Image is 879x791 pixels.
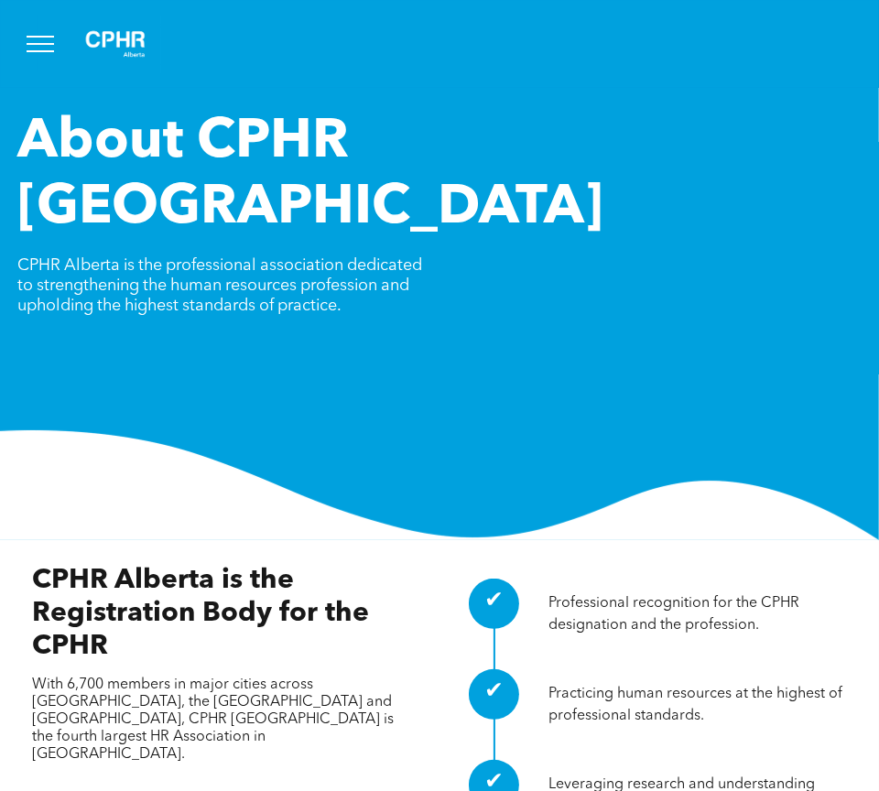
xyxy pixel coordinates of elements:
[548,592,847,636] p: Professional recognition for the CPHR designation and the profession.
[70,15,161,73] img: A white background with a few lines on it
[32,567,369,660] span: CPHR Alberta is the Registration Body for the CPHR
[32,677,394,762] span: With 6,700 members in major cities across [GEOGRAPHIC_DATA], the [GEOGRAPHIC_DATA] and [GEOGRAPHI...
[548,683,847,727] p: Practicing human resources at the highest of professional standards.
[17,115,603,236] span: About CPHR [GEOGRAPHIC_DATA]
[17,257,422,314] span: CPHR Alberta is the professional association dedicated to strengthening the human resources profe...
[469,579,519,629] div: ✔
[16,20,64,68] button: menu
[469,669,519,720] div: ✔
